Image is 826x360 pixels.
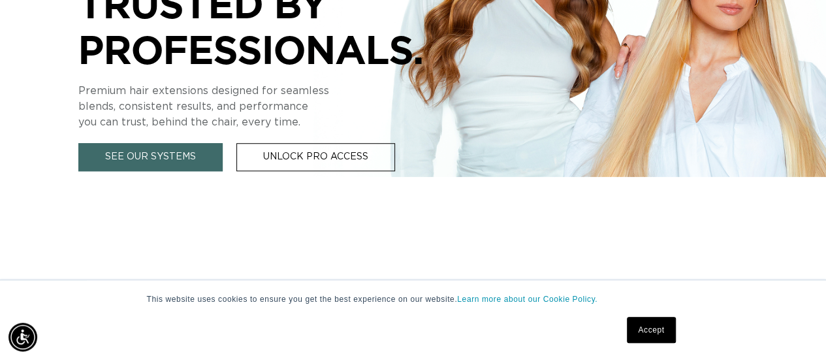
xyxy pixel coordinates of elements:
a: Unlock Pro Access [236,143,395,171]
p: Premium hair extensions designed for seamless blends, consistent results, and performance you can... [78,83,470,130]
div: Accessibility Menu [8,323,37,352]
a: Accept [627,317,675,343]
p: This website uses cookies to ensure you get the best experience on our website. [147,293,680,305]
a: Learn more about our Cookie Policy. [457,295,597,304]
a: See Our Systems [78,143,223,171]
